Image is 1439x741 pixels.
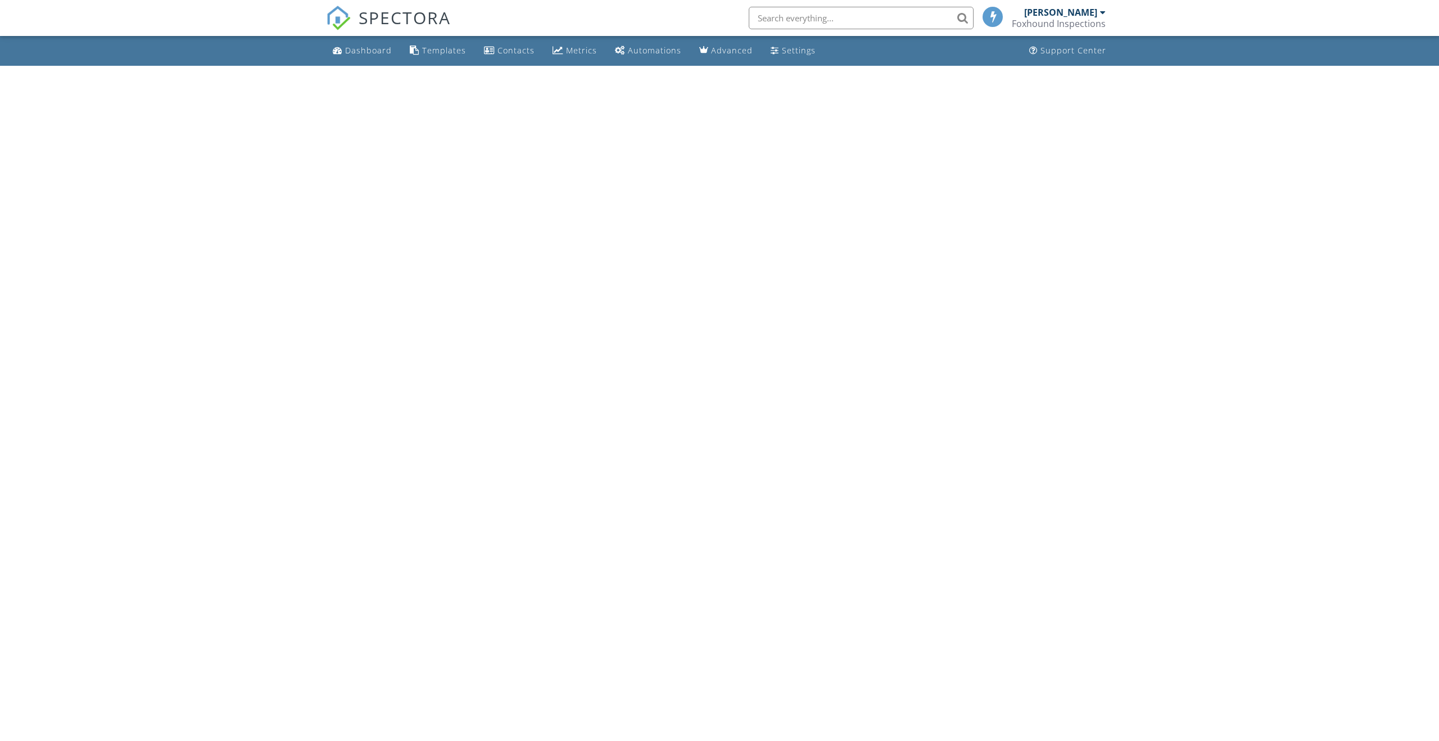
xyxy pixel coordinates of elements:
[345,45,392,56] div: Dashboard
[359,6,451,29] span: SPECTORA
[497,45,535,56] div: Contacts
[749,7,974,29] input: Search everything...
[1040,45,1106,56] div: Support Center
[711,45,753,56] div: Advanced
[610,40,686,61] a: Automations (Basic)
[422,45,466,56] div: Templates
[1025,40,1111,61] a: Support Center
[766,40,820,61] a: Settings
[1024,7,1097,18] div: [PERSON_NAME]
[548,40,601,61] a: Metrics
[328,40,396,61] a: Dashboard
[1012,18,1106,29] div: Foxhound Inspections
[628,45,681,56] div: Automations
[695,40,757,61] a: Advanced
[479,40,539,61] a: Contacts
[326,6,351,30] img: The Best Home Inspection Software - Spectora
[405,40,470,61] a: Templates
[566,45,597,56] div: Metrics
[326,15,451,39] a: SPECTORA
[782,45,816,56] div: Settings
